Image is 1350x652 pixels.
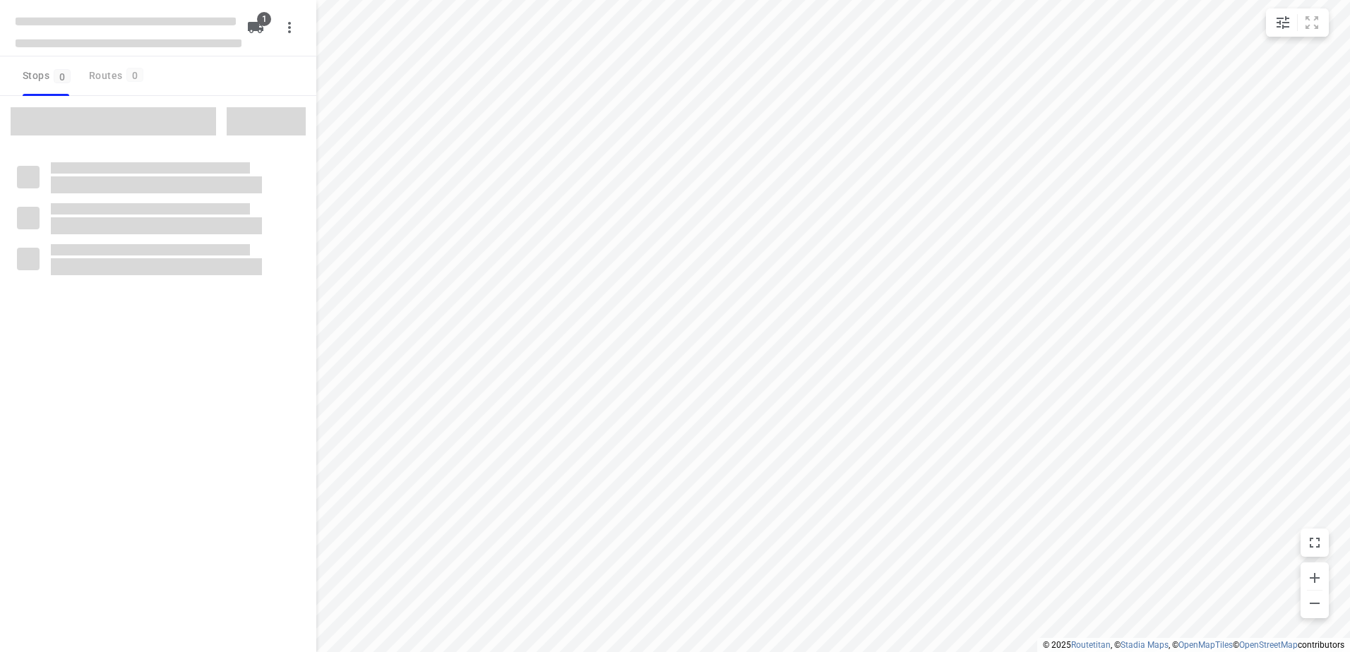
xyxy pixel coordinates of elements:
[1266,8,1329,37] div: small contained button group
[1121,640,1169,650] a: Stadia Maps
[1178,640,1233,650] a: OpenMapTiles
[1239,640,1298,650] a: OpenStreetMap
[1071,640,1111,650] a: Routetitan
[1269,8,1297,37] button: Map settings
[1043,640,1344,650] li: © 2025 , © , © © contributors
